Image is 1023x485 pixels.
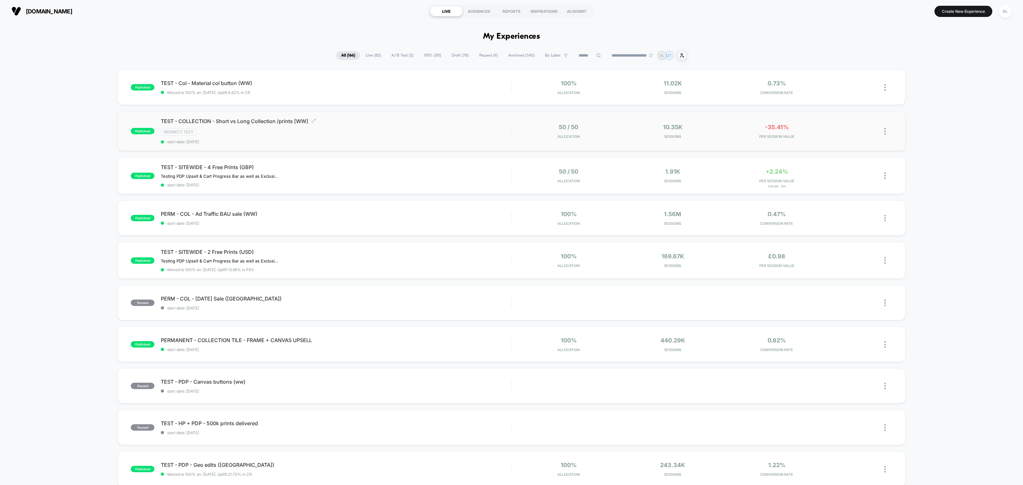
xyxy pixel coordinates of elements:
[884,172,886,179] img: close
[665,168,680,175] span: 1.91k
[726,90,827,95] span: CONVERSION RATE
[545,53,560,58] span: By Label
[131,424,154,431] span: paused
[768,337,786,344] span: 0.82%
[884,383,886,389] img: close
[884,257,886,264] img: close
[161,295,511,302] span: PERM - COL - [DATE] Sale ([GEOGRAPHIC_DATA])
[726,179,827,183] span: PER SESSION VALUE
[884,466,886,473] img: close
[666,53,672,58] p: DT
[131,84,154,90] span: published
[660,337,685,344] span: 440.29k
[558,348,580,352] span: Allocation
[167,267,254,272] span: Moved to 100% on: [DATE] . Uplift: 13.85% in PSV
[884,300,886,306] img: close
[726,348,827,352] span: CONVERSION RATE
[561,211,577,217] span: 100%
[161,164,511,170] span: TEST - SITEWIDE - 4 Free Prints (GBP)
[336,51,360,60] span: All ( 166 )
[726,185,827,188] span: for £80 - 2FP
[622,90,723,95] span: Sessions
[361,51,386,60] span: Live ( 82 )
[161,249,511,255] span: TEST - SITEWIDE - 2 Free Prints (USD)
[447,51,473,60] span: Draft ( 78 )
[660,462,685,468] span: 243.34k
[664,80,682,87] span: 11.02k
[561,80,577,87] span: 100%
[561,462,577,468] span: 100%
[161,139,511,144] span: start date: [DATE]
[997,5,1013,18] button: AL
[161,118,511,124] span: TEST - COLLECTION - Short vs Long Collection /prints [WW]
[649,53,653,57] img: end
[884,215,886,222] img: close
[560,6,593,16] div: ACADEMY
[934,6,992,17] button: Create New Experience
[768,253,785,260] span: £0.98
[131,341,154,348] span: published
[622,179,723,183] span: Sessions
[999,5,1011,18] div: AL
[768,462,785,468] span: 1.22%
[528,6,560,16] div: INSPIRATIONS
[726,472,827,477] span: CONVERSION RATE
[884,424,886,431] img: close
[558,472,580,477] span: Allocation
[161,420,511,426] span: TEST - HP + PDP - 500k prints delivered
[161,128,196,136] span: Redirect Test
[558,263,580,268] span: Allocation
[561,337,577,344] span: 100%
[726,134,827,139] span: PER SESSION VALUE
[622,472,723,477] span: Sessions
[131,383,154,389] span: paused
[131,128,154,134] span: published
[558,221,580,226] span: Allocation
[161,430,511,435] span: start date: [DATE]
[661,253,684,260] span: 169.67k
[10,6,74,16] button: [DOMAIN_NAME]
[131,466,154,472] span: published
[131,215,154,221] span: published
[483,32,540,41] h1: My Experiences
[161,462,511,468] span: TEST - PDP - Geo edits ([GEOGRAPHIC_DATA])
[884,128,886,135] img: close
[884,341,886,348] img: close
[419,51,446,60] span: 100% ( 80 )
[131,173,154,179] span: published
[161,221,511,226] span: start date: [DATE]
[726,263,827,268] span: PER SESSION VALUE
[558,179,580,183] span: Allocation
[558,90,580,95] span: Allocation
[161,80,511,86] span: TEST - Col - Material col button (WW)
[430,6,463,16] div: LIVE
[161,211,511,217] span: PERM - COL - Ad Traffic BAU sale (WW)
[161,174,279,179] span: Testing PDP Upsell & Cart Progress Bar as well as Exclusive Free Prints in the Cart
[26,8,72,15] span: [DOMAIN_NAME]
[622,348,723,352] span: Sessions
[558,134,580,139] span: Allocation
[559,168,578,175] span: 50 / 50
[474,51,503,60] span: Paused ( 6 )
[765,124,789,130] span: -35.41%
[161,258,279,263] span: Testing PDP Upsell & Cart Progress Bar as well as Exclusive Free Prints in the Cart
[561,253,577,260] span: 100%
[726,221,827,226] span: CONVERSION RATE
[884,84,886,91] img: close
[660,53,664,58] p: AL
[161,337,511,343] span: PERMANENT - COLLECTION TILE - FRAME + CANVAS UPSELL
[387,51,418,60] span: A/B Test ( 2 )
[766,168,788,175] span: +2.24%
[622,221,723,226] span: Sessions
[768,211,786,217] span: 0.47%
[12,6,21,16] img: Visually logo
[504,51,539,60] span: Archived ( 345 )
[622,263,723,268] span: Sessions
[463,6,495,16] div: AUDIENCES
[559,124,578,130] span: 50 / 50
[131,257,154,264] span: published
[495,6,528,16] div: REPORTS
[663,124,683,130] span: 10.35k
[664,211,681,217] span: 1.56M
[161,183,511,187] span: start date: [DATE]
